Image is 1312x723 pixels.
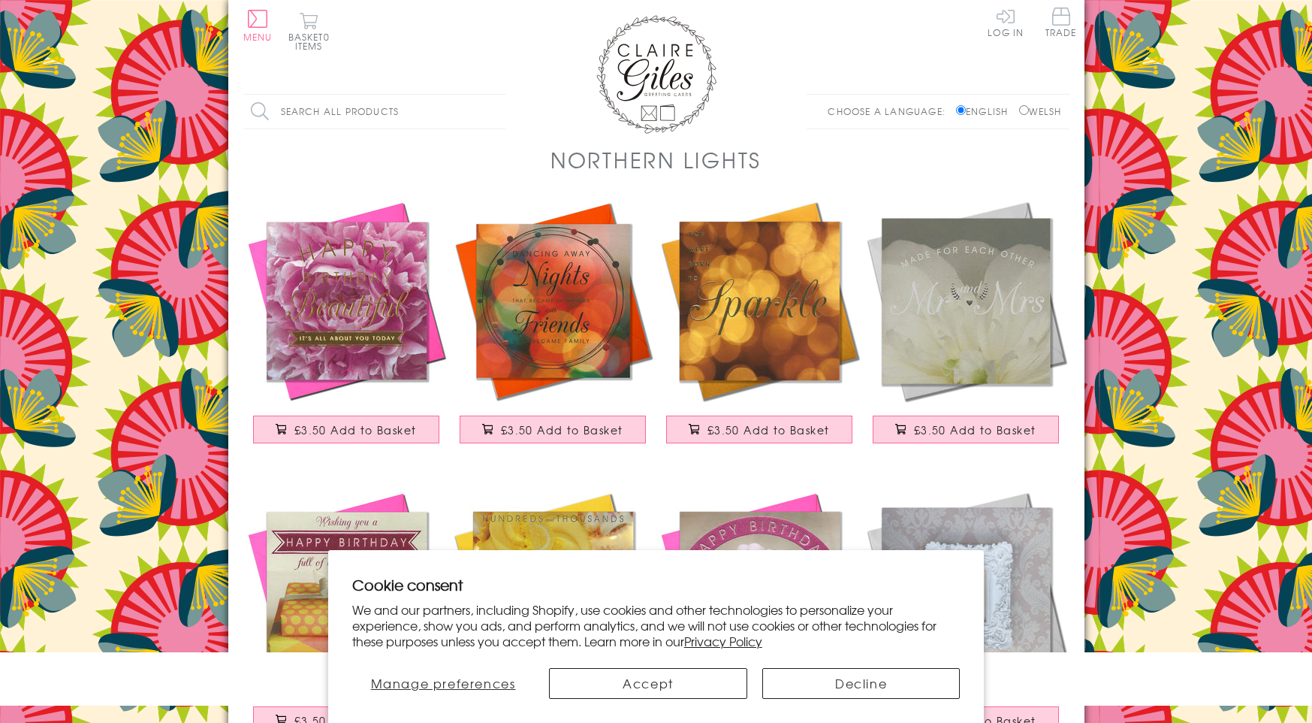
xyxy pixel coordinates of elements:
h1: Northern Lights [550,144,762,175]
img: Birthday Card, Presents, Love and Laughter, Embossed and Foiled text [243,489,450,695]
p: Choose a language: [828,104,953,118]
span: £3.50 Add to Basket [294,422,417,437]
a: Birthday Card, Coloured Lights, Embossed and Foiled text £3.50 Add to Basket [450,198,656,458]
span: £3.50 Add to Basket [501,422,623,437]
img: Claire Giles Greetings Cards [596,15,716,134]
button: £3.50 Add to Basket [873,416,1059,443]
span: Menu [243,30,273,44]
button: Menu [243,10,273,41]
span: £3.50 Add to Basket [707,422,830,437]
button: Decline [762,668,960,699]
button: £3.50 Add to Basket [666,416,852,443]
input: English [956,105,966,115]
span: 0 items [295,30,330,53]
a: Wedding Card, White Peonie, Mr and Mrs , Embossed and Foiled text £3.50 Add to Basket [863,198,1069,458]
label: English [956,104,1015,118]
img: Birthday Card, Pink Peonie, Happy Birthday Beautiful, Embossed and Foiled text [243,198,450,404]
a: Birthday Card, Golden Lights, You were Born To Sparkle, Embossed and Foiled text £3.50 Add to Basket [656,198,863,458]
a: Birthday Card, Pink Peonie, Happy Birthday Beautiful, Embossed and Foiled text £3.50 Add to Basket [243,198,450,458]
input: Search all products [243,95,506,129]
span: Manage preferences [371,674,516,692]
img: Birthday Card, Golden Lights, You were Born To Sparkle, Embossed and Foiled text [656,198,863,404]
a: Privacy Policy [684,632,762,650]
input: Search [491,95,506,129]
img: Birthday Card, Bon Bons, Happy Birthday Sweetie!, Embossed and Foiled text [656,489,863,695]
img: Birthday Card, Press for Service, Champagne, Embossed and Foiled text [863,489,1069,695]
a: Log In [988,8,1024,37]
button: Accept [549,668,746,699]
label: Welsh [1019,104,1062,118]
p: We and our partners, including Shopify, use cookies and other technologies to personalize your ex... [352,602,961,649]
button: Basket0 items [288,12,330,50]
button: £3.50 Add to Basket [253,416,439,443]
img: Birthday Card, Yellow Cakes, Birthday Wishes, Embossed and Foiled text [450,489,656,695]
a: Trade [1045,8,1077,40]
img: Birthday Card, Coloured Lights, Embossed and Foiled text [450,198,656,404]
button: £3.50 Add to Basket [460,416,646,443]
input: Welsh [1019,105,1029,115]
span: Trade [1045,8,1077,37]
button: Manage preferences [352,668,535,699]
img: Wedding Card, White Peonie, Mr and Mrs , Embossed and Foiled text [863,198,1069,404]
span: £3.50 Add to Basket [914,422,1036,437]
h2: Cookie consent [352,574,961,595]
